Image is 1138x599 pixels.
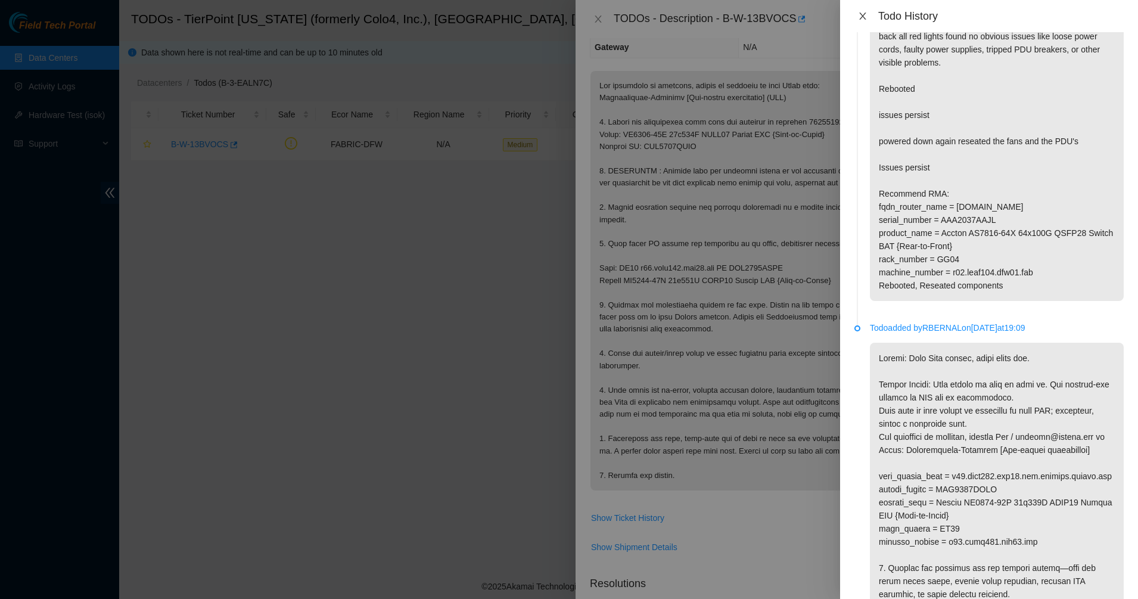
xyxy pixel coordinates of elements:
[870,321,1124,334] p: Todo added by RBERNAL on [DATE] at 19:09
[870,8,1124,301] p: found all ports down and red lights coming from inside, on the back all red lights found no obvio...
[878,10,1124,23] div: Todo History
[854,11,871,22] button: Close
[858,11,868,21] span: close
